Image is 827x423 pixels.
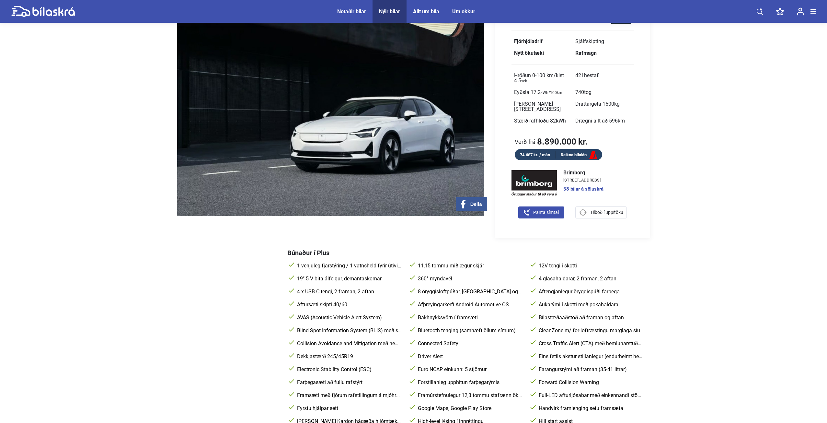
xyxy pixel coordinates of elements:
span: Connected Safety [417,340,523,347]
span: 4 glasahaldarar, 2 framan, 2 aftan [537,276,643,282]
b: 8.890.000 kr. [537,137,588,146]
span: 1 venjuleg fjarstýring / 1 vatnsheld fyrir útivist [296,263,402,269]
span: 4 x USB-C tengi, 2 framan, 2 aftan [296,288,402,295]
span: 360° myndavél [417,276,523,282]
span: Handvirk framlenging setu framsæta [537,405,643,412]
div: 74.687 kr. / mán [515,151,556,159]
span: Aftengjanlegur öryggispúði farþega [537,288,643,295]
b: Rafmagn [575,50,597,56]
button: Deila [456,197,487,211]
sub: kWh/100km [541,90,562,95]
span: Dekkjastærð 245/45R19 [296,353,402,360]
span: kWh [556,118,566,124]
a: Allt um bíla [413,8,439,15]
span: tog [584,89,592,95]
span: Deila [470,201,482,207]
span: Blind Spot Information System (BLIS) með stýrisstuðningi [296,327,402,334]
b: Nýtt ökutæki [514,50,544,56]
span: Verð frá [515,138,535,145]
span: Drægni allt að 596 [575,118,625,124]
span: Cross Traffic Alert (CTA) með hemlunarstuðningi [537,340,643,347]
a: Nýir bílar [379,8,400,15]
span: AVAS (Acoustic Vehicle Alert System) [296,314,402,321]
span: Electronic Stability Control (ESC) [296,366,402,373]
span: 11,15 tommu miðlægur skjár [417,263,523,269]
span: Hröðun 0-100 km/klst 4.5 [514,72,564,84]
span: kg [614,101,620,107]
span: Búnaður í Plus [287,249,329,257]
a: Um okkur [452,8,475,15]
b: Fjórhjóladrif [514,38,543,44]
span: [STREET_ADDRESS] [563,178,603,182]
span: Aftursæti skipti 40/60 [296,301,402,308]
span: 19" 5-V bita álfelgur, demantaskornar [296,276,402,282]
span: Eyðsla 17.2 [514,89,562,95]
a: 58 bílar á söluskrá [563,187,603,192]
sub: sek [521,79,527,83]
span: Afþreyingarkerfi Android Automotive OS [417,301,523,308]
span: Euro NCAP einkunn: 5 stjörnur [417,366,523,373]
span: 740 [575,89,592,95]
span: Full-LED afturljósabar með einkennandi stöðugri lýsingu [537,392,643,399]
span: km [618,118,625,124]
span: Sjálfskipting [575,38,604,44]
span: Google Maps, Google Play Store [417,405,523,412]
span: 12V tengi í skotti [537,263,643,269]
span: hestafl [584,72,600,78]
span: Panta símtal [533,209,559,216]
span: Dráttargeta 1500 [575,101,620,107]
span: Forward Collision Warning [537,379,643,386]
span: Collision Avoidance and Mitigation með hemlunar- og stýrisstuðningi; skynjun aðkomandi bíla, hjól... [296,340,402,347]
span: Bluetooth tenging (samhæft öllum símum) [417,327,523,334]
a: Reikna bílalán [556,151,602,159]
span: Aukarými í skotti með pokahaldara [537,301,643,308]
span: Farangursrými að framan (35-41 lítrar) [537,366,643,373]
span: [PERSON_NAME][STREET_ADDRESS] [514,101,561,112]
span: Forstillanleg upphitun farþegarýmis [417,379,523,386]
span: Fyrstu hjálpar sett [296,405,402,412]
span: Brimborg [563,170,603,175]
span: Driver Alert [417,353,523,360]
a: Notaðir bílar [337,8,366,15]
span: Framúrstefnulegur 12,3 tommu stafrænn ökumannsskjár [417,392,523,399]
span: Farþegasæti að fullu rafstýrt [296,379,402,386]
span: 8 öryggisloftpúðar, [GEOGRAPHIC_DATA] og farþegi, Í báðum hliðum, Í báðum innri-hliðum [417,288,523,295]
span: Bílastæðaaðstoð að framan og aftan [537,314,643,321]
img: user-login.svg [797,7,804,16]
span: 421 [575,72,600,78]
span: CleanZone m/ for-loftræstingu marglaga síu [537,327,643,334]
span: Bakhnykksvörn í framsæti [417,314,523,321]
span: Eins fetils akstur stillanlegur (endurheimt hemlaorku) [537,353,643,360]
span: Framsæti með fjórum rafstillingum á mjóhryggsstuðningi [296,392,402,399]
span: Stærð rafhlöðu 82 [514,118,566,124]
span: Tilboð í uppítöku [590,209,623,216]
